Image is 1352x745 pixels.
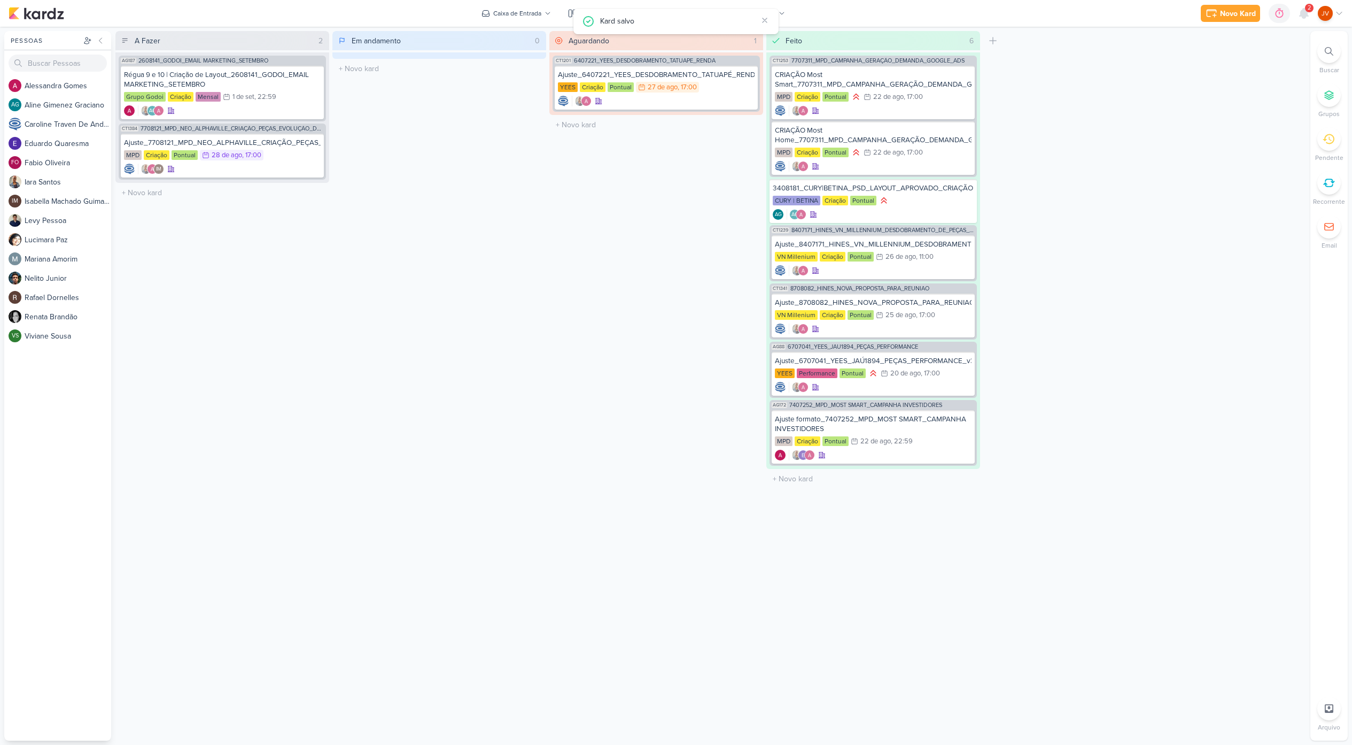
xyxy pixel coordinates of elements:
[879,195,889,206] div: Prioridade Alta
[796,209,806,220] img: Alessandra Gomes
[124,164,135,174] div: Criador(a): Caroline Traven De Andrade
[9,137,21,150] img: Eduardo Quaresma
[124,70,321,89] div: Régua 9 e 10 | Criação de Layout_2608141_GODOI_EMAIL MARKETING_SETEMBRO
[848,252,874,262] div: Pontual
[9,310,21,323] img: Renata Brandão
[196,92,221,102] div: Mensal
[789,402,942,408] span: 7407252_MPD_MOST SMART_CAMPANHA INVESTIDORES
[147,105,158,116] div: Aline Gimenez Graciano
[775,414,972,434] div: Ajuste formato_7407252_MPD_MOST SMART_CAMPANHA INVESTIDORES
[822,196,848,205] div: Criação
[141,126,324,132] span: 7708121_MPD_NEO_ALPHAVILLE_CRIAÇÃO_PEÇAS_EVOLUÇÃO_DE_OBRA
[775,324,786,334] img: Caroline Traven De Andrade
[795,436,820,446] div: Criação
[11,102,19,108] p: AG
[648,84,678,91] div: 27 de ago
[772,227,789,233] span: CT1239
[555,58,572,64] span: CT1201
[791,227,975,233] span: 8407171_HINES_VN_MILLENNIUM_DESDOBRAMENTO_DE_PEÇAS_V1
[773,209,783,220] div: Aline Gimenez Graciano
[775,382,786,393] div: Criador(a): Caroline Traven De Andrade
[848,310,874,320] div: Pontual
[822,436,849,446] div: Pontual
[9,329,21,342] div: Viviane Sousa
[9,36,81,45] div: Pessoas
[791,450,802,460] img: Iara Santos
[138,58,268,64] span: 2608141_GODOI_EMAIL MARKETING_SETEMBRO
[25,80,111,91] div: A l e s s a n d r a G o m e s
[9,291,21,304] img: Rafael Dornelles
[25,311,111,322] div: R e n a t a B r a n d ã o
[775,212,782,218] p: AG
[798,324,809,334] img: Alessandra Gomes
[916,254,934,260] div: , 11:00
[791,58,965,64] span: 7707311_MPD_CAMPANHA_GERAÇÃO_DEMANDA_GOOGLE_ADS
[791,324,802,334] img: Iara Santos
[775,148,792,157] div: MPD
[775,252,818,262] div: VN Millenium
[795,148,820,157] div: Criação
[775,265,786,276] img: Caroline Traven De Andrade
[1315,153,1343,163] p: Pendente
[789,105,809,116] div: Colaboradores: Iara Santos, Alessandra Gomes
[25,138,111,149] div: E d u a r d o Q u a r e s m a
[335,61,544,76] input: + Novo kard
[1322,241,1337,250] p: Email
[775,265,786,276] div: Criador(a): Caroline Traven De Andrade
[789,209,800,220] div: Aline Gimenez Graciano
[25,234,111,245] div: L u c i m a r a P a z
[9,272,21,285] img: Nelito Junior
[149,109,156,114] p: AG
[822,92,849,102] div: Pontual
[25,119,111,130] div: C a r o l i n e T r a v e n D e A n d r a d e
[608,82,634,92] div: Pontual
[772,402,787,408] span: AG172
[820,310,845,320] div: Criação
[850,196,876,205] div: Pontual
[904,94,923,101] div: , 17:00
[1318,6,1333,21] div: Joney Viana
[25,215,111,226] div: L e v y P e s s o a
[1322,9,1329,18] p: JV
[904,149,923,156] div: , 17:00
[820,252,845,262] div: Criação
[791,212,798,218] p: AG
[121,126,138,132] span: CT1384
[789,382,809,393] div: Colaboradores: Iara Santos, Alessandra Gomes
[25,292,111,303] div: R a f a e l D o r n e l l e s
[9,98,21,111] div: Aline Gimenez Graciano
[851,91,861,102] div: Prioridade Alta
[772,344,786,350] span: AG88
[138,164,164,174] div: Colaboradores: Iara Santos, Alessandra Gomes, Isabella Machado Guimarães
[775,436,792,446] div: MPD
[775,450,786,460] div: Criador(a): Alessandra Gomes
[787,209,806,220] div: Colaboradores: Aline Gimenez Graciano, Alessandra Gomes
[124,150,142,160] div: MPD
[9,233,21,246] img: Lucimara Paz
[25,157,111,168] div: F a b i o O l i v e i r a
[9,214,21,227] img: Levy Pessoa
[773,183,974,193] div: 3408181_CURY|BETINA_PSD_LAYOUT_APROVADO_CRIAÇÃO
[890,370,921,377] div: 20 de ago
[891,438,913,445] div: , 22:59
[775,356,972,366] div: Ajuste_6707041_YEES_JAÚ1894_PEÇAS_PERFORMANCE_v3
[791,265,802,276] img: Iara Santos
[581,96,592,106] img: Alessandra Gomes
[789,265,809,276] div: Colaboradores: Iara Santos, Alessandra Gomes
[775,310,818,320] div: VN Millenium
[141,105,151,116] img: Iara Santos
[12,333,19,339] p: VS
[965,35,978,47] div: 6
[9,118,21,130] img: Caroline Traven De Andrade
[860,438,891,445] div: 22 de ago
[558,96,569,106] div: Criador(a): Caroline Traven De Andrade
[1319,65,1339,75] p: Buscar
[25,99,111,111] div: A l i n e G i m e n e z G r a c i a n o
[851,147,861,158] div: Prioridade Alta
[775,92,792,102] div: MPD
[1308,4,1311,12] span: 2
[558,82,578,92] div: YEES
[580,82,605,92] div: Criação
[790,286,929,291] span: 8708082_HINES_NOVA_PROPOSTA_PARA_REUNIAO
[9,252,21,265] img: Mariana Amorim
